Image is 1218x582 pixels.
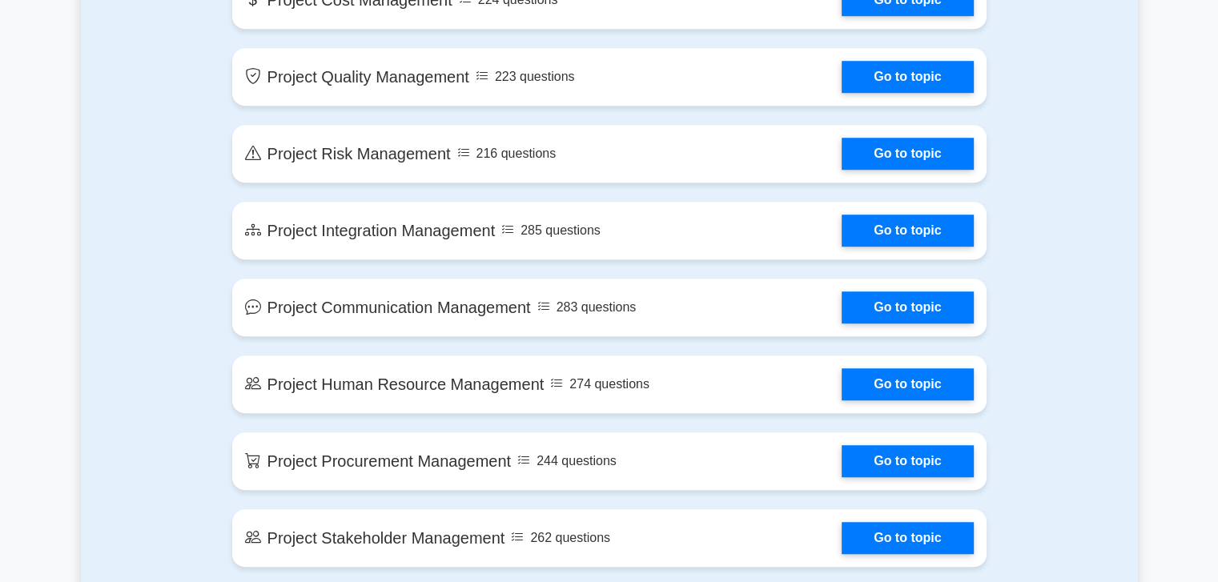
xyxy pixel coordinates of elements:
a: Go to topic [842,215,973,247]
a: Go to topic [842,291,973,323]
a: Go to topic [842,61,973,93]
a: Go to topic [842,138,973,170]
a: Go to topic [842,368,973,400]
a: Go to topic [842,522,973,554]
a: Go to topic [842,445,973,477]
